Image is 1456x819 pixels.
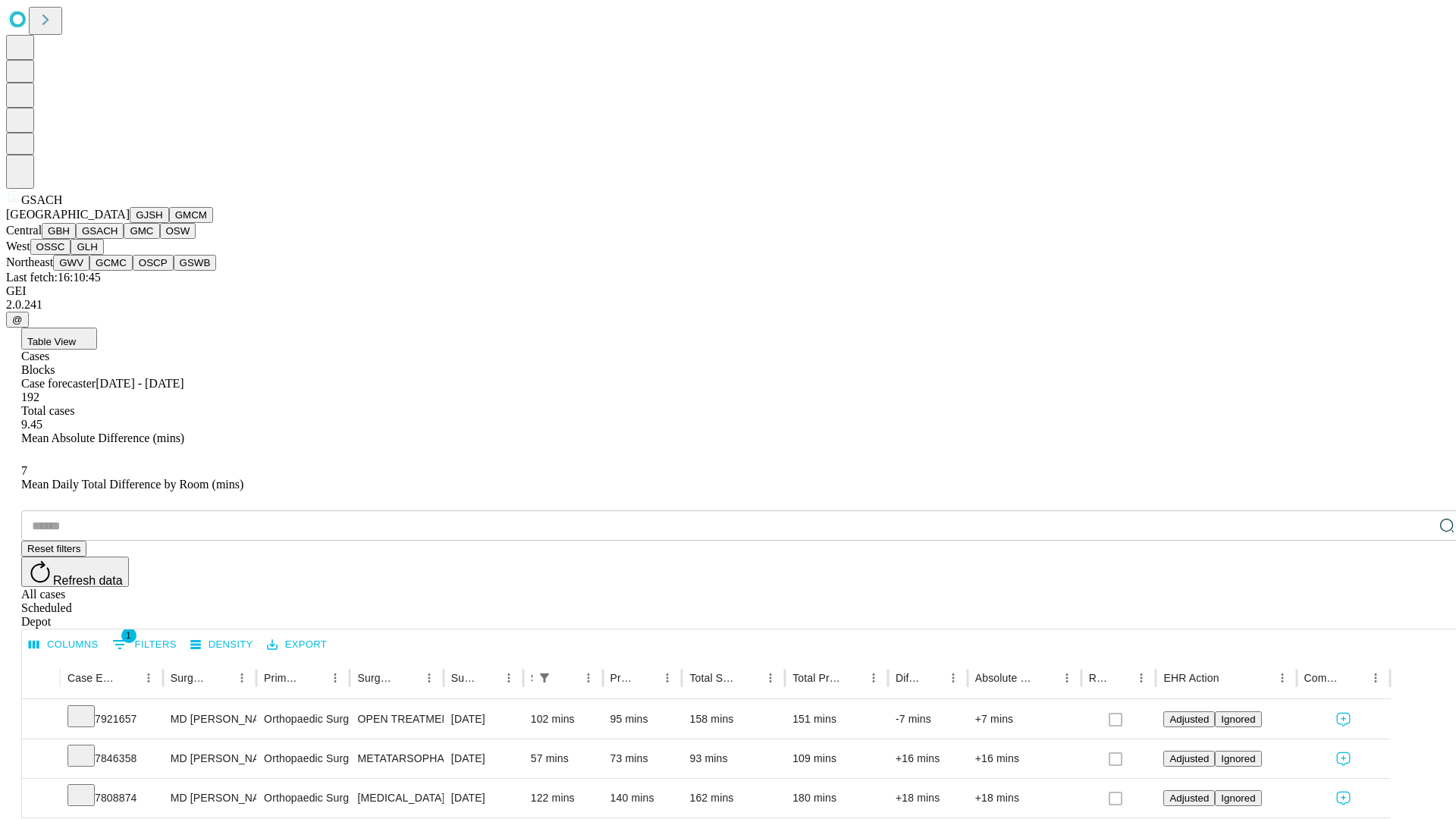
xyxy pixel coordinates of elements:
[451,700,516,739] div: [DATE]
[921,667,943,689] button: Sort
[610,779,675,817] div: 140 mins
[21,478,243,491] span: Mean Daily Total Difference by Room (mins)
[42,223,76,239] button: GBH
[1163,711,1215,727] button: Adjusted
[1056,667,1078,689] button: Menu
[792,739,880,778] div: 109 mins
[210,667,231,689] button: Sort
[1169,753,1209,764] span: Adjusted
[171,700,249,739] div: MD [PERSON_NAME] [PERSON_NAME] Md
[1344,667,1365,689] button: Sort
[531,739,595,778] div: 57 mins
[1221,714,1255,725] span: Ignored
[689,779,777,817] div: 162 mins
[30,707,52,733] button: Expand
[760,667,781,689] button: Menu
[896,672,920,684] div: Difference
[1035,667,1056,689] button: Sort
[6,298,1450,312] div: 2.0.241
[357,672,395,684] div: Surgery Name
[531,672,532,684] div: Scheduled In Room Duration
[171,672,209,684] div: Surgeon Name
[451,739,516,778] div: [DATE]
[303,667,325,689] button: Sort
[231,667,253,689] button: Menu
[635,667,657,689] button: Sort
[975,739,1074,778] div: +16 mins
[67,672,115,684] div: Case Epic Id
[896,739,960,778] div: +16 mins
[6,271,101,284] span: Last fetch: 16:10:45
[1365,667,1386,689] button: Menu
[534,667,555,689] button: Show filters
[96,377,184,390] span: [DATE] - [DATE]
[6,256,53,268] span: Northeast
[21,377,96,390] span: Case forecaster
[6,312,29,328] button: @
[557,667,578,689] button: Sort
[89,255,133,271] button: GCMC
[419,667,440,689] button: Menu
[610,739,675,778] div: 73 mins
[498,667,519,689] button: Menu
[325,667,346,689] button: Menu
[6,240,30,253] span: West
[863,667,884,689] button: Menu
[30,786,52,812] button: Expand
[1272,667,1293,689] button: Menu
[169,207,213,223] button: GMCM
[21,557,129,587] button: Refresh data
[689,672,737,684] div: Total Scheduled Duration
[657,667,678,689] button: Menu
[357,700,435,739] div: OPEN TREATMENT OF DISTAL TIBIOFIBULAR JOINT [MEDICAL_DATA]
[171,739,249,778] div: MD [PERSON_NAME] [PERSON_NAME] Md
[1163,790,1215,806] button: Adjusted
[1169,714,1209,725] span: Adjusted
[792,672,840,684] div: Total Predicted Duration
[451,779,516,817] div: [DATE]
[187,633,257,657] button: Density
[397,667,419,689] button: Sort
[67,739,155,778] div: 7846358
[1109,667,1131,689] button: Sort
[67,779,155,817] div: 7808874
[121,628,136,643] span: 1
[531,779,595,817] div: 122 mins
[1221,667,1242,689] button: Sort
[531,700,595,739] div: 102 mins
[21,541,86,557] button: Reset filters
[689,700,777,739] div: 158 mins
[264,779,342,817] div: Orthopaedic Surgery
[21,391,39,403] span: 192
[263,633,331,657] button: Export
[357,779,435,817] div: [MEDICAL_DATA]
[1304,672,1342,684] div: Comments
[1163,751,1215,767] button: Adjusted
[6,284,1450,298] div: GEI
[108,632,180,657] button: Show filters
[975,672,1034,684] div: Absolute Difference
[578,667,599,689] button: Menu
[30,239,71,255] button: OSSC
[896,700,960,739] div: -7 mins
[1131,667,1152,689] button: Menu
[21,431,184,444] span: Mean Absolute Difference (mins)
[133,255,174,271] button: OSCP
[30,746,52,773] button: Expand
[1221,792,1255,804] span: Ignored
[264,700,342,739] div: Orthopaedic Surgery
[975,779,1074,817] div: +18 mins
[53,574,123,587] span: Refresh data
[130,207,169,223] button: GJSH
[6,208,130,221] span: [GEOGRAPHIC_DATA]
[1215,711,1261,727] button: Ignored
[21,464,27,477] span: 7
[1169,792,1209,804] span: Adjusted
[21,193,62,206] span: GSACH
[792,779,880,817] div: 180 mins
[264,739,342,778] div: Orthopaedic Surgery
[896,779,960,817] div: +18 mins
[67,700,155,739] div: 7921657
[477,667,498,689] button: Sort
[1215,790,1261,806] button: Ignored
